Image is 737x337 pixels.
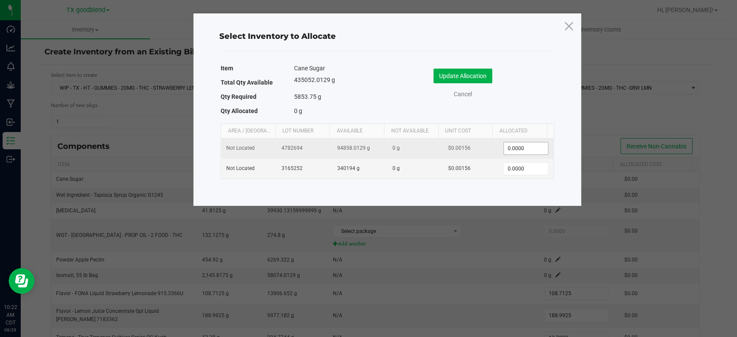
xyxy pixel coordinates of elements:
button: Update Allocation [433,69,492,83]
span: Select Inventory to Allocate [219,31,336,41]
label: Total Qty Available [221,76,273,88]
span: 0 g [294,107,302,114]
td: 4782694 [276,139,332,159]
span: $0.00156 [448,165,470,171]
iframe: Resource center [9,268,35,294]
span: 94858.0129 g [337,145,370,151]
th: Area / [GEOGRAPHIC_DATA] [221,124,275,139]
span: 435052.0129 g [294,76,335,83]
span: 340194 g [337,165,360,171]
span: 0 g [392,145,400,151]
th: Unit Cost [438,124,493,139]
span: Not Located [226,165,255,171]
th: Lot Number [275,124,330,139]
td: 3165252 [276,159,332,179]
label: Item [221,62,233,74]
label: Qty Required [221,91,256,103]
span: Cane Sugar [294,64,325,72]
label: Qty Allocated [221,105,258,117]
th: Not Available [384,124,438,139]
span: 0 g [392,165,400,171]
th: Allocated [492,124,547,139]
span: 5853.75 g [294,93,321,100]
span: $0.00156 [448,145,470,151]
a: Cancel [446,90,480,99]
th: Available [329,124,384,139]
span: Not Located [226,145,255,151]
